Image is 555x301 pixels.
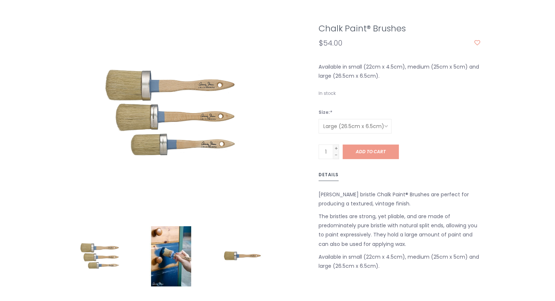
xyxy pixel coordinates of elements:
[319,171,339,181] a: Details
[319,108,480,116] label: Size:
[319,190,480,208] p: [PERSON_NAME] bristle Chalk Paint® Brushes are perfect for producing a textured, vintage finish.
[343,144,399,159] a: Add to cart
[333,145,339,151] a: +
[70,226,130,286] img: Annie Sloan® Chalk Paint® Brushes
[356,148,386,155] span: Add to cart
[319,24,480,33] h1: Chalk Paint® Brushes
[313,62,486,81] div: Available in small (22cm x 4.5cm), medium (25cm x 5cm) and large (26.5cm x 6.5cm).
[474,39,480,47] a: Add to wishlist
[141,226,201,286] img: Annie Sloan® Chalk Paint® Brushes
[319,212,480,249] p: The bristles are strong, yet pliable, and are made of predominately pure bristle with natural spl...
[212,226,272,286] img: Annie Sloan® Chalk Paint® Brushes
[319,90,336,96] span: In stock
[319,252,480,271] p: Available in small (22cm x 4.5cm), medium (25cm x 5cm) and large (26.5cm x 6.5cm).
[333,151,339,158] a: -
[319,38,342,48] span: $54.00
